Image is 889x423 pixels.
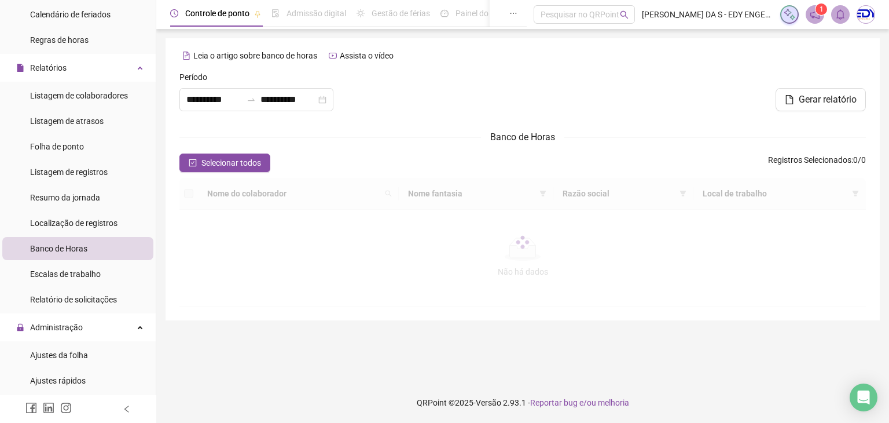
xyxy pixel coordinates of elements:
[329,52,337,60] span: youtube
[835,9,846,20] span: bell
[30,351,88,360] span: Ajustes da folha
[30,63,67,72] span: Relatórios
[857,6,875,23] img: 8922
[30,376,86,385] span: Ajustes rápidos
[189,159,197,167] span: check-square
[490,132,555,143] span: Banco de Horas
[372,9,430,18] span: Gestão de férias
[185,9,249,18] span: Controle de ponto
[179,71,207,83] span: Período
[201,156,261,169] span: Selecionar todos
[455,9,501,18] span: Painel do DP
[530,398,629,407] span: Reportar bug e/ou melhoria
[476,398,501,407] span: Versão
[43,402,54,414] span: linkedin
[30,193,100,202] span: Resumo da jornada
[30,323,83,332] span: Administração
[850,384,877,411] div: Open Intercom Messenger
[123,405,131,413] span: left
[254,10,261,17] span: pushpin
[799,93,857,107] span: Gerar relatório
[30,218,117,228] span: Localização de registros
[357,9,365,17] span: sun
[25,402,37,414] span: facebook
[30,244,87,253] span: Banco de Horas
[30,35,89,45] span: Regras de horas
[30,116,104,126] span: Listagem de atrasos
[193,51,317,60] span: Leia o artigo sobre banco de horas
[271,9,280,17] span: file-done
[156,382,889,423] footer: QRPoint © 2025 - 2.93.1 -
[286,9,346,18] span: Admissão digital
[247,95,256,104] span: to
[440,9,449,17] span: dashboard
[785,95,794,104] span: file
[30,269,101,279] span: Escalas de trabalho
[509,9,517,17] span: ellipsis
[815,3,827,15] sup: 1
[620,10,629,19] span: search
[30,91,128,100] span: Listagem de colaboradores
[820,5,824,13] span: 1
[768,155,851,165] span: Registros Selecionados
[30,295,117,304] span: Relatório de solicitações
[247,95,256,104] span: swap-right
[768,154,866,172] span: : 0 / 0
[30,142,84,151] span: Folha de ponto
[60,402,72,414] span: instagram
[179,154,270,172] button: Selecionar todos
[340,51,394,60] span: Assista o vídeo
[776,88,866,111] button: Gerar relatório
[16,323,24,331] span: lock
[30,10,111,19] span: Calendário de feriados
[783,8,796,21] img: sparkle-icon.fc2bf0ac1784a2077858766a79e2daf3.svg
[30,167,108,177] span: Listagem de registros
[170,9,178,17] span: clock-circle
[182,52,190,60] span: file-text
[16,64,24,72] span: file
[642,8,773,21] span: [PERSON_NAME] DA S - EDY ENGENHARIA E CONSULTORIA EIRELI - EPP
[810,9,820,20] span: notification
